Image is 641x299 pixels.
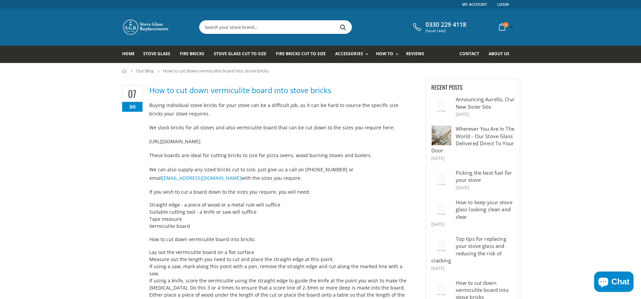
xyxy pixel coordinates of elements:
[122,19,170,36] img: Stove Glass Replacement
[376,51,393,57] span: How To
[149,188,407,196] p: If you wish to cut a board down to the sizes you require, you will need:
[276,51,326,57] span: Fire Bricks Cut To Size
[122,85,417,95] a: How to cut down vermiculite board into stove bricks
[335,51,363,57] span: Accessories
[426,28,466,33] span: (local rate)
[503,22,509,27] span: 0
[149,208,407,215] li: Suitable cutting tool - a knife or saw will suffice
[456,185,469,191] time: [DATE]
[406,46,429,63] a: Reviews
[431,221,445,227] time: [DATE]
[592,272,636,294] inbox-online-store-chat: Shopify online store chat
[149,256,334,262] span: Measure out the length you need to cut and place the straight edge at this point.
[456,111,469,117] time: [DATE]
[214,51,266,57] span: Stove Glass Cut To Size
[122,51,135,57] span: Home
[180,46,209,63] a: Fire Bricks
[149,137,407,146] p: [URL][DOMAIN_NAME]
[162,175,241,181] a: [EMAIL_ADDRESS][DOMAIN_NAME]
[411,21,466,33] a: 0330 229 4118 (local rate)
[149,201,407,208] li: Straight edge - a piece of wood or a metal rule will suffice
[122,69,127,73] a: Home
[122,85,143,102] span: 07
[149,222,407,230] li: Vermiculite board
[336,21,351,34] button: Search
[149,101,407,118] p: Buying individual stove bricks for your stove can be a difficult job, as it can be hard to source...
[122,102,143,112] span: Jan
[276,46,331,63] a: Fire Bricks Cut To Size
[406,51,424,57] span: Reviews
[149,215,407,222] li: Tape measure
[431,125,514,154] a: Wherever You Are In The World - Our Stove Glass Delivered Direct To Your Door
[180,51,204,57] span: Fire Bricks
[143,46,175,63] a: Stove Glass
[489,46,514,63] a: About us
[136,68,154,74] a: Our Blog
[149,235,407,243] p: How to cut down vermiculite board into bricks:
[496,20,514,34] a: 0
[149,151,407,159] p: These boards are ideal for cutting bricks to size for pizza ovens, wood burning stoves and boilers.
[489,51,509,57] span: About us
[214,46,271,63] a: Stove Glass Cut To Size
[456,199,512,220] a: How to keep your stove glass looking clean and clear
[376,46,402,63] a: How To
[426,21,466,28] span: 0330 229 4118
[149,165,407,182] p: We can also supply any sized bricks cut to size, just give us a call on [PHONE_NUMBER] or email w...
[149,123,407,132] p: We stock bricks for all stoves and also vermiculite board that can be cut down to the sizes you r...
[143,51,170,57] span: Stove Glass
[431,84,515,91] h3: Recent Posts
[200,21,428,34] input: Search your stove brand...
[456,96,514,110] a: Announcing Aurello, Our New Sister Site
[459,46,484,63] a: Contact
[335,46,371,63] a: Accessories
[163,68,269,74] span: How to cut down vermiculite board into stove bricks
[431,235,506,264] a: Top tips for replacing your stove glass and reducing the risk of cracking
[459,51,479,57] span: Contact
[431,265,445,271] time: [DATE]
[122,46,140,63] a: Home
[149,249,254,255] span: Lay out the vermiculite board on a flat surface
[149,263,402,277] span: If using a saw, mark along this point with a pen, remove the straight edge and cut along the mark...
[431,155,445,161] time: [DATE]
[456,169,512,183] a: Picking the best fuel for your stove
